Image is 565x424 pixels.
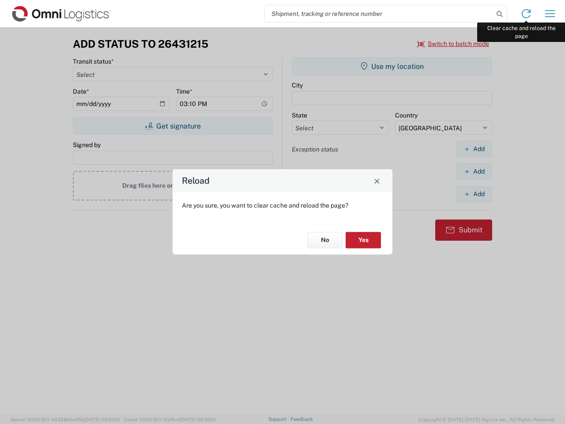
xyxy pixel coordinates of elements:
p: Are you sure, you want to clear cache and reload the page? [182,201,383,209]
button: No [307,232,343,248]
button: Yes [346,232,381,248]
button: Close [371,174,383,187]
input: Shipment, tracking or reference number [265,5,493,22]
h4: Reload [182,174,210,187]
